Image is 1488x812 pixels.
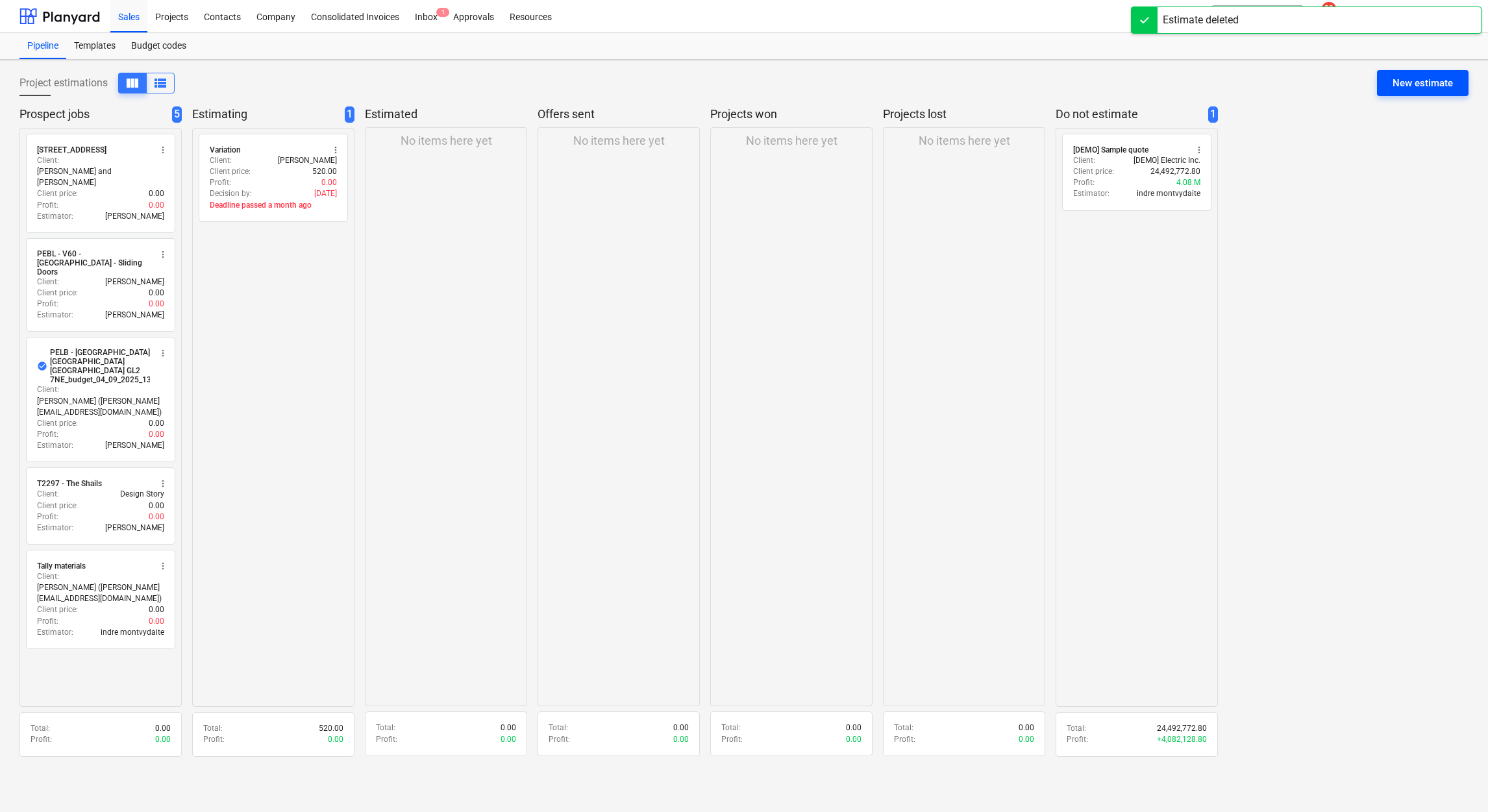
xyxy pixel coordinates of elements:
[37,310,73,321] p: Estimator :
[149,511,164,523] p: 0.00
[314,188,337,199] p: [DATE]
[149,616,164,627] p: 0.00
[105,277,164,288] p: [PERSON_NAME]
[37,155,59,166] p: Client :
[1163,12,1239,28] div: Estimate deleted
[37,249,150,277] div: PEBL - V60 - [GEOGRAPHIC_DATA] - Sliding Doors
[538,106,695,122] p: Offers sent
[401,133,492,149] p: No items here yet
[31,723,50,734] p: Total :
[501,722,516,733] p: 0.00
[1423,750,1488,812] iframe: Chat Widget
[1073,166,1114,177] p: Client price :
[312,166,337,177] p: 520.00
[1067,734,1088,745] p: Profit :
[376,734,397,745] p: Profit :
[501,734,516,745] p: 0.00
[37,561,86,571] div: Tally materials
[573,133,665,149] p: No items here yet
[120,489,164,500] p: Design Story
[31,734,52,745] p: Profit :
[172,106,182,123] span: 5
[50,348,185,384] div: PELB - [GEOGRAPHIC_DATA] [GEOGRAPHIC_DATA] [GEOGRAPHIC_DATA] GL2 7NE_budget_04_09_2025_135645.xlsx
[1176,177,1200,188] p: 4.08 M
[101,627,164,638] p: indre montvydaite
[149,604,164,615] p: 0.00
[66,33,123,59] a: Templates
[1073,145,1148,155] div: [DEMO] Sample quote
[37,489,59,500] p: Client :
[105,310,164,321] p: [PERSON_NAME]
[549,722,568,733] p: Total :
[319,723,343,734] p: 520.00
[1137,188,1200,199] p: indre montvydaite
[149,288,164,299] p: 0.00
[549,734,570,745] p: Profit :
[37,523,73,534] p: Estimator :
[37,571,59,582] p: Client :
[746,133,837,149] p: No items here yet
[37,211,73,222] p: Estimator :
[894,734,915,745] p: Profit :
[1134,155,1200,166] p: [DEMO] Electric Inc.
[1067,723,1086,734] p: Total :
[155,723,171,734] p: 0.00
[1056,106,1203,123] p: Do not estimate
[37,604,78,615] p: Client price :
[19,106,167,123] p: Prospect jobs
[330,145,341,155] span: more_vert
[37,166,164,188] p: [PERSON_NAME] and [PERSON_NAME]
[192,106,340,123] p: Estimating
[345,106,354,123] span: 1
[37,478,102,489] div: T2297 - The Shails
[149,418,164,429] p: 0.00
[1019,734,1034,745] p: 0.00
[37,418,78,429] p: Client price :
[278,155,337,166] p: [PERSON_NAME]
[376,722,395,733] p: Total :
[1393,75,1453,92] div: New estimate
[1073,155,1095,166] p: Client :
[158,348,168,358] span: more_vert
[1073,188,1110,199] p: Estimator :
[721,722,741,733] p: Total :
[1019,722,1034,733] p: 0.00
[37,396,164,418] p: [PERSON_NAME] ([PERSON_NAME][EMAIL_ADDRESS][DOMAIN_NAME])
[210,200,337,211] p: Deadline passed a month ago
[846,722,862,733] p: 0.00
[149,500,164,511] p: 0.00
[37,440,73,451] p: Estimator :
[37,299,58,310] p: Profit :
[155,734,171,745] p: 0.00
[210,166,251,177] p: Client price :
[19,33,66,59] a: Pipeline
[37,627,73,638] p: Estimator :
[1157,734,1207,745] p: + 4,082,128.80
[149,188,164,199] p: 0.00
[436,8,449,17] span: 1
[37,200,58,211] p: Profit :
[158,249,168,260] span: more_vert
[158,478,168,489] span: more_vert
[149,200,164,211] p: 0.00
[158,145,168,155] span: more_vert
[1377,70,1469,96] button: New estimate
[210,155,232,166] p: Client :
[105,440,164,451] p: [PERSON_NAME]
[105,211,164,222] p: [PERSON_NAME]
[210,188,252,199] p: Decision by :
[365,106,522,122] p: Estimated
[210,145,241,155] div: Variation
[105,523,164,534] p: [PERSON_NAME]
[37,616,58,627] p: Profit :
[673,734,689,745] p: 0.00
[883,106,1040,122] p: Projects lost
[149,429,164,440] p: 0.00
[125,75,140,91] span: View as columns
[721,734,743,745] p: Profit :
[37,288,78,299] p: Client price :
[37,384,59,395] p: Client :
